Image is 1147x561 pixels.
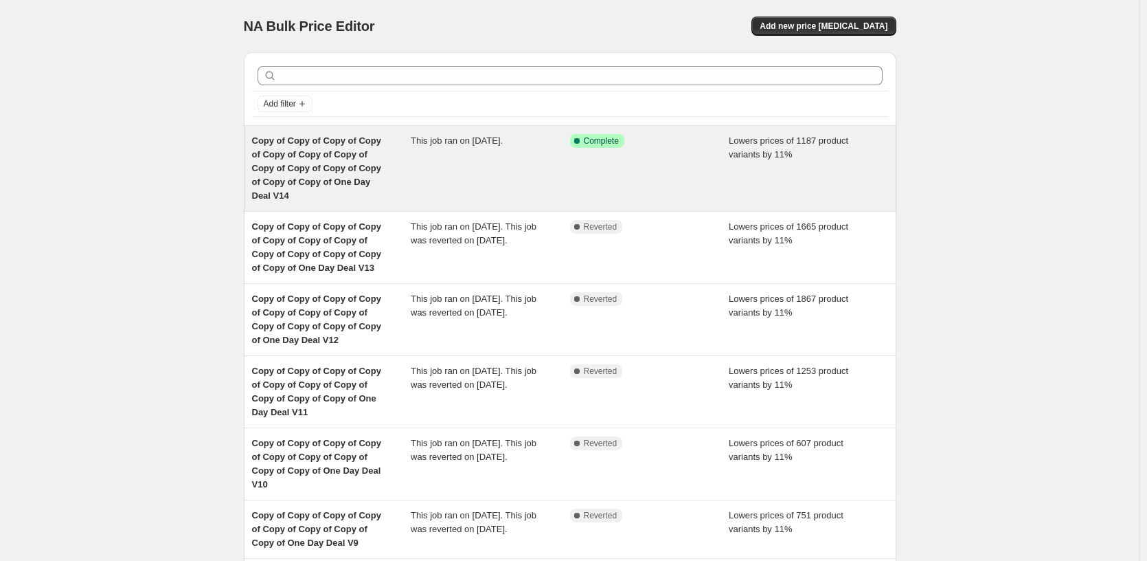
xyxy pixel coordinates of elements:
[729,135,848,159] span: Lowers prices of 1187 product variants by 11%
[252,221,381,273] span: Copy of Copy of Copy of Copy of Copy of Copy of Copy of Copy of Copy of Copy of Copy of Copy of O...
[264,98,296,109] span: Add filter
[252,438,381,489] span: Copy of Copy of Copy of Copy of Copy of Copy of Copy of Copy of Copy of One Day Deal V10
[729,510,843,534] span: Lowers prices of 751 product variants by 11%
[411,510,536,534] span: This job ran on [DATE]. This job was reverted on [DATE].
[411,135,503,146] span: This job ran on [DATE].
[760,21,887,32] span: Add new price [MEDICAL_DATA]
[252,510,381,548] span: Copy of Copy of Copy of Copy of Copy of Copy of Copy of Copy of One Day Deal V9
[584,135,619,146] span: Complete
[584,438,617,449] span: Reverted
[252,135,381,201] span: Copy of Copy of Copy of Copy of Copy of Copy of Copy of Copy of Copy of Copy of Copy of Copy of C...
[584,294,617,305] span: Reverted
[729,294,848,318] span: Lowers prices of 1867 product variants by 11%
[584,366,617,377] span: Reverted
[252,366,381,417] span: Copy of Copy of Copy of Copy of Copy of Copy of Copy of Copy of Copy of Copy of One Day Deal V11
[411,221,536,245] span: This job ran on [DATE]. This job was reverted on [DATE].
[584,221,617,232] span: Reverted
[244,19,375,34] span: NA Bulk Price Editor
[411,294,536,318] span: This job ran on [DATE]. This job was reverted on [DATE].
[729,438,843,462] span: Lowers prices of 607 product variants by 11%
[411,438,536,462] span: This job ran on [DATE]. This job was reverted on [DATE].
[258,96,313,112] button: Add filter
[751,16,896,36] button: Add new price [MEDICAL_DATA]
[411,366,536,390] span: This job ran on [DATE]. This job was reverted on [DATE].
[252,294,381,345] span: Copy of Copy of Copy of Copy of Copy of Copy of Copy of Copy of Copy of Copy of Copy of One Day D...
[729,366,848,390] span: Lowers prices of 1253 product variants by 11%
[729,221,848,245] span: Lowers prices of 1665 product variants by 11%
[584,510,617,521] span: Reverted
